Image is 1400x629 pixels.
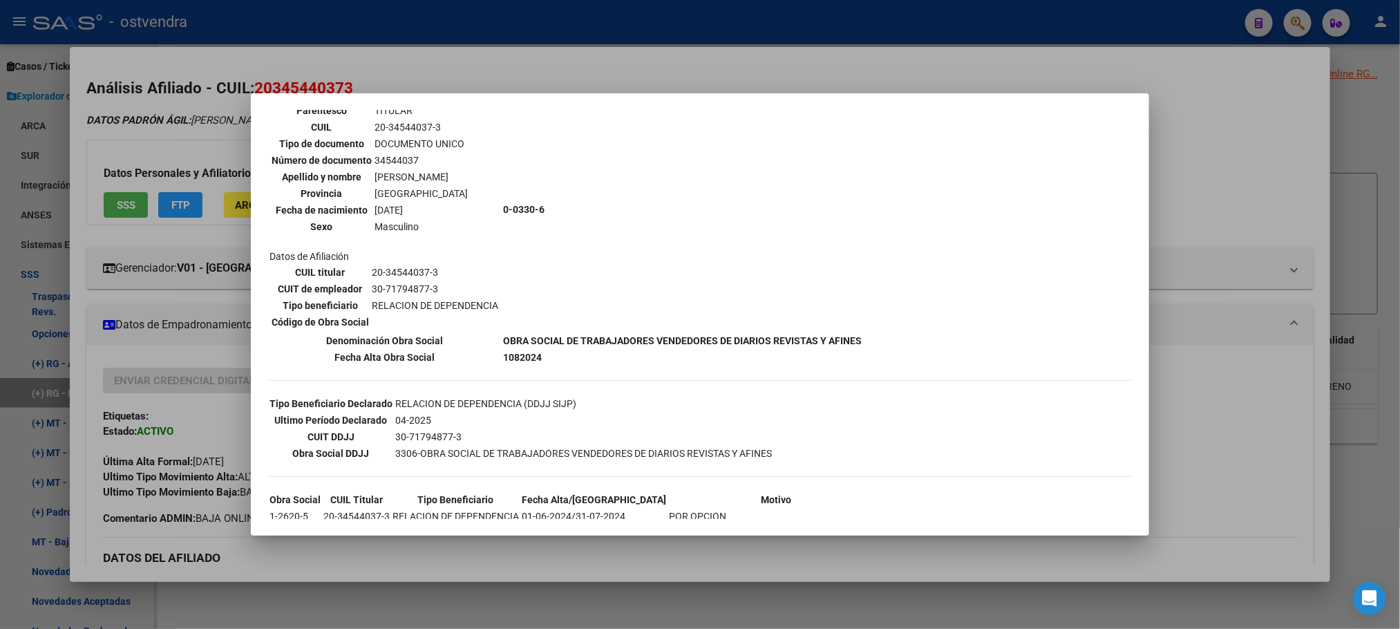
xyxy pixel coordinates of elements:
[269,350,501,365] th: Fecha Alta Obra Social
[269,446,393,461] th: Obra Social DDJJ
[395,396,773,411] td: RELACION DE DEPENDENCIA (DDJJ SIJP)
[271,219,372,234] th: Sexo
[271,186,372,201] th: Provincia
[1353,582,1386,615] div: Open Intercom Messenger
[374,203,469,218] td: [DATE]
[392,509,520,524] td: RELACION DE DEPENDENCIA
[323,492,390,507] th: CUIL Titular
[374,219,469,234] td: Masculino
[503,204,545,215] b: 0-0330-6
[395,429,773,444] td: 30-71794877-3
[271,281,370,297] th: CUIT de empleador
[269,87,501,332] td: Datos personales Datos de Afiliación
[668,509,885,524] td: POR OPCION
[395,413,773,428] td: 04-2025
[395,446,773,461] td: 3306-OBRA SOCIAL DE TRABAJADORES VENDEDORES DE DIARIOS REVISTAS Y AFINES
[371,298,499,313] td: RELACION DE DEPENDENCIA
[271,136,372,151] th: Tipo de documento
[371,281,499,297] td: 30-71794877-3
[374,120,469,135] td: 20-34544037-3
[269,492,321,507] th: Obra Social
[271,103,372,118] th: Parentesco
[271,203,372,218] th: Fecha de nacimiento
[668,492,885,507] th: Motivo
[269,509,321,524] td: 1-2620-5
[271,169,372,185] th: Apellido y nombre
[269,333,501,348] th: Denominación Obra Social
[374,186,469,201] td: [GEOGRAPHIC_DATA]
[271,120,372,135] th: CUIL
[269,429,393,444] th: CUIT DDJJ
[271,265,370,280] th: CUIL titular
[374,153,469,168] td: 34544037
[269,413,393,428] th: Ultimo Período Declarado
[392,492,520,507] th: Tipo Beneficiario
[271,298,370,313] th: Tipo beneficiario
[323,509,390,524] td: 20-34544037-3
[374,103,469,118] td: TITULAR
[521,492,667,507] th: Fecha Alta/[GEOGRAPHIC_DATA]
[374,136,469,151] td: DOCUMENTO UNICO
[371,265,499,280] td: 20-34544037-3
[374,169,469,185] td: [PERSON_NAME]
[269,396,393,411] th: Tipo Beneficiario Declarado
[503,352,542,363] b: 1082024
[271,153,372,168] th: Número de documento
[521,509,667,524] td: 01-06-2024/31-07-2024
[271,314,370,330] th: Código de Obra Social
[503,335,862,346] b: OBRA SOCIAL DE TRABAJADORES VENDEDORES DE DIARIOS REVISTAS Y AFINES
